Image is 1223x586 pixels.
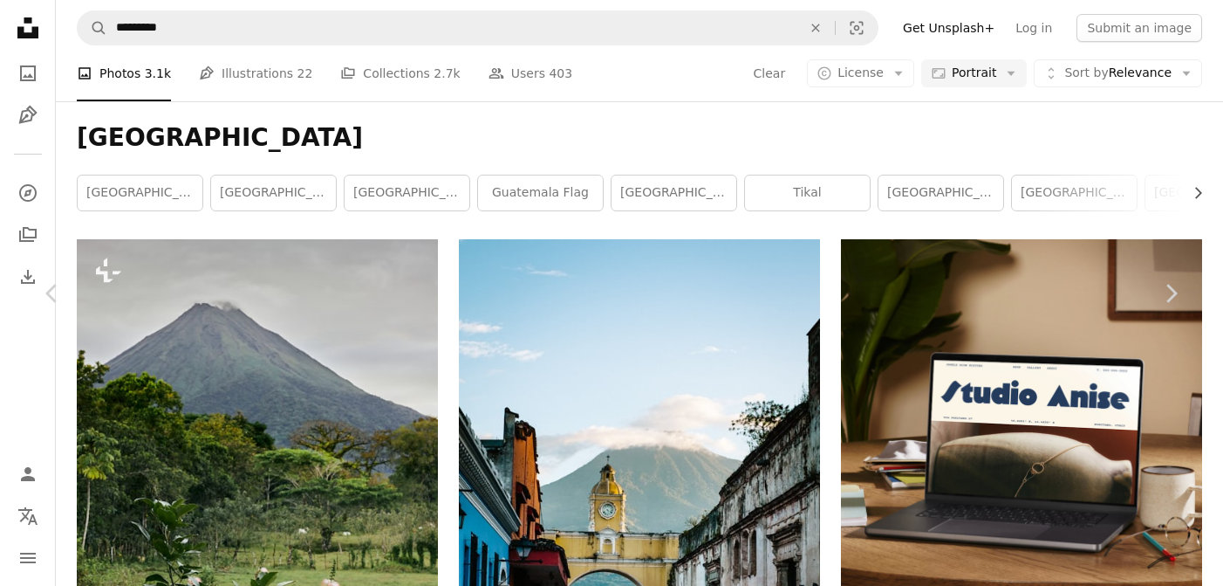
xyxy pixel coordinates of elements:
h1: [GEOGRAPHIC_DATA] [77,122,1202,154]
span: Relevance [1064,65,1172,82]
button: Clear [796,11,835,45]
a: [GEOGRAPHIC_DATA] [78,176,202,210]
button: Visual search [836,11,878,45]
a: Get Unsplash+ [892,14,1005,42]
span: Portrait [952,65,996,82]
span: 403 [549,64,572,83]
button: Portrait [921,59,1027,87]
span: 22 [297,64,313,83]
a: cars parked beside concrete building during daytime [459,502,820,518]
a: [GEOGRAPHIC_DATA] [611,176,736,210]
span: License [837,65,884,79]
a: [GEOGRAPHIC_DATA] [1012,176,1137,210]
button: Clear [753,59,787,87]
button: Sort byRelevance [1034,59,1202,87]
button: scroll list to the right [1182,176,1202,210]
button: Menu [10,541,45,576]
a: Next [1118,210,1223,377]
a: Log in / Sign up [10,457,45,492]
a: [GEOGRAPHIC_DATA] [878,176,1003,210]
a: Photos [10,56,45,91]
button: Language [10,499,45,534]
a: Explore [10,176,45,210]
button: Submit an image [1076,14,1202,42]
a: [GEOGRAPHIC_DATA] [345,176,469,210]
a: a lush green field with a mountain in the background [77,502,438,518]
a: Collections 2.7k [340,45,460,101]
button: License [807,59,914,87]
a: [GEOGRAPHIC_DATA] [211,176,336,210]
form: Find visuals sitewide [77,10,878,45]
a: Illustrations 22 [199,45,312,101]
span: Sort by [1064,65,1108,79]
a: Illustrations [10,98,45,133]
button: Search Unsplash [78,11,107,45]
a: Log in [1005,14,1062,42]
a: Users 403 [489,45,572,101]
a: guatemala flag [478,176,603,210]
span: 2.7k [434,64,460,83]
a: tikal [745,176,870,210]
